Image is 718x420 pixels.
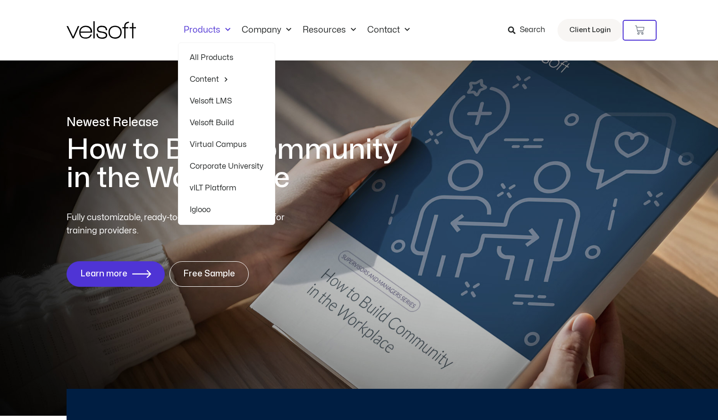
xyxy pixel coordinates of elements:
a: Learn more [67,261,165,287]
h1: How to Build Community in the Workplace [67,136,411,192]
span: Learn more [80,269,127,279]
a: Corporate University [190,155,263,177]
span: Client Login [569,24,611,36]
a: Velsoft Build [190,112,263,134]
a: vILT Platform [190,177,263,199]
a: Search [508,22,552,38]
a: CompanyMenu Toggle [236,25,297,35]
a: ProductsMenu Toggle [178,25,236,35]
a: Iglooo [190,199,263,221]
a: ResourcesMenu Toggle [297,25,362,35]
span: Free Sample [183,269,235,279]
p: Fully customizable, ready-to-deliver training content for training providers. [67,211,302,238]
a: Velsoft LMS [190,90,263,112]
a: ContactMenu Toggle [362,25,415,35]
a: ContentMenu Toggle [190,69,263,90]
ul: ProductsMenu Toggle [178,43,275,225]
img: Velsoft Training Materials [67,21,136,39]
nav: Menu [178,25,415,35]
p: Newest Release [67,114,411,131]
a: Free Sample [169,261,249,287]
a: Client Login [558,19,623,42]
a: Virtual Campus [190,134,263,155]
a: All Products [190,47,263,69]
span: Search [520,24,545,36]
